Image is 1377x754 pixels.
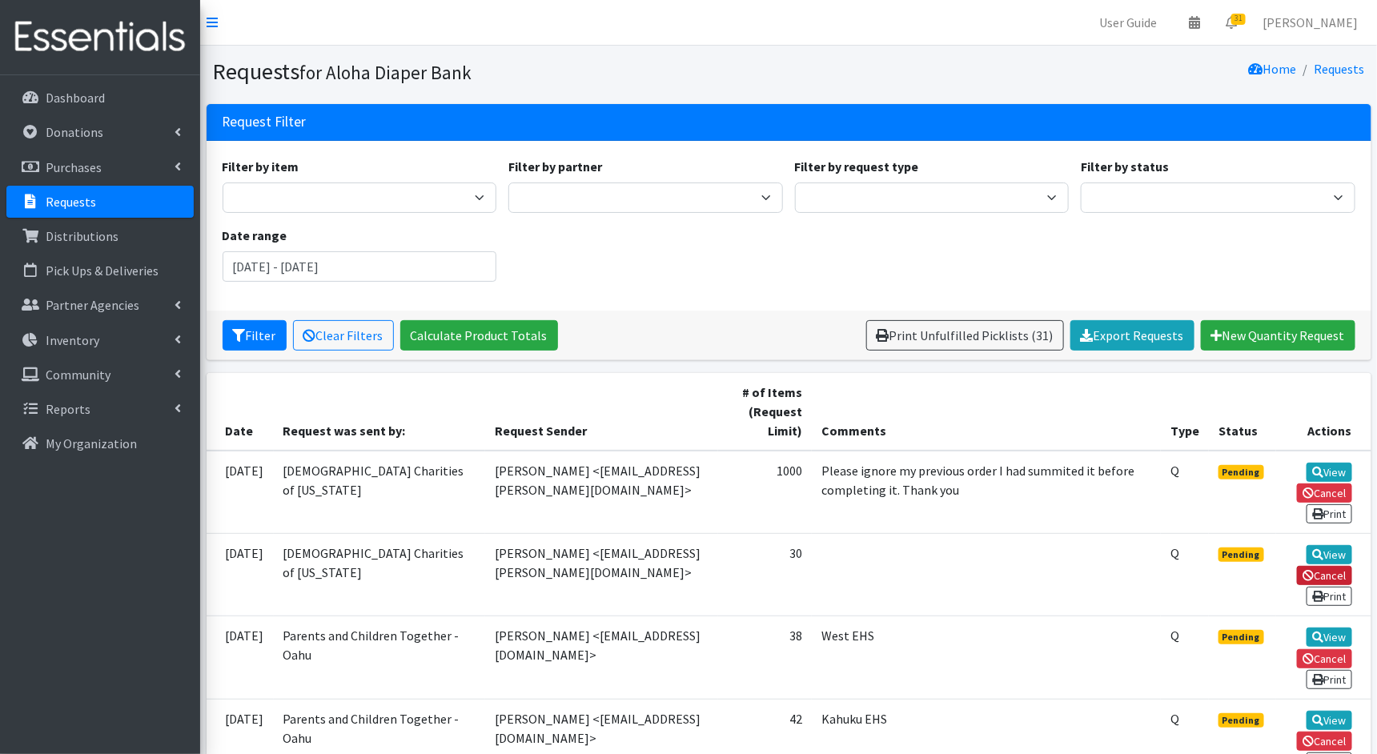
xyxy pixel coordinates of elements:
[795,157,919,176] label: Filter by request type
[1297,649,1352,668] a: Cancel
[400,320,558,351] a: Calculate Product Totals
[6,427,194,459] a: My Organization
[1307,587,1352,606] a: Print
[1307,545,1352,564] a: View
[274,616,486,699] td: Parents and Children Together - Oahu
[207,451,274,534] td: [DATE]
[1218,630,1264,644] span: Pending
[6,10,194,64] img: HumanEssentials
[812,616,1161,699] td: West EHS
[46,228,118,244] p: Distributions
[46,332,99,348] p: Inventory
[1307,463,1352,482] a: View
[223,226,287,245] label: Date range
[223,251,497,282] input: January 1, 2011 - December 31, 2011
[1170,711,1179,727] abbr: Quantity
[718,373,812,451] th: # of Items (Request Limit)
[46,159,102,175] p: Purchases
[1250,6,1371,38] a: [PERSON_NAME]
[1170,545,1179,561] abbr: Quantity
[1307,628,1352,647] a: View
[812,373,1161,451] th: Comments
[6,255,194,287] a: Pick Ups & Deliveries
[46,194,96,210] p: Requests
[1086,6,1170,38] a: User Guide
[46,435,137,451] p: My Organization
[1213,6,1250,38] a: 31
[6,359,194,391] a: Community
[46,90,105,106] p: Dashboard
[1170,463,1179,479] abbr: Quantity
[1218,713,1264,728] span: Pending
[223,157,299,176] label: Filter by item
[1170,628,1179,644] abbr: Quantity
[508,157,602,176] label: Filter by partner
[1297,732,1352,751] a: Cancel
[6,116,194,148] a: Donations
[1307,711,1352,730] a: View
[46,367,110,383] p: Community
[6,151,194,183] a: Purchases
[274,373,486,451] th: Request was sent by:
[1315,61,1365,77] a: Requests
[718,533,812,616] td: 30
[6,220,194,252] a: Distributions
[866,320,1064,351] a: Print Unfulfilled Picklists (31)
[293,320,394,351] a: Clear Filters
[6,324,194,356] a: Inventory
[207,616,274,699] td: [DATE]
[1209,373,1276,451] th: Status
[718,451,812,534] td: 1000
[1231,14,1246,25] span: 31
[207,533,274,616] td: [DATE]
[812,451,1161,534] td: Please ignore my previous order I had summited it before completing it. Thank you
[485,616,718,699] td: [PERSON_NAME] <[EMAIL_ADDRESS][DOMAIN_NAME]>
[223,320,287,351] button: Filter
[1276,373,1371,451] th: Actions
[1070,320,1194,351] a: Export Requests
[274,451,486,534] td: [DEMOGRAPHIC_DATA] Charities of [US_STATE]
[1297,483,1352,503] a: Cancel
[485,373,718,451] th: Request Sender
[46,401,90,417] p: Reports
[1201,320,1355,351] a: New Quantity Request
[274,533,486,616] td: [DEMOGRAPHIC_DATA] Charities of [US_STATE]
[300,61,472,84] small: for Aloha Diaper Bank
[213,58,783,86] h1: Requests
[223,114,307,130] h3: Request Filter
[6,393,194,425] a: Reports
[1218,465,1264,479] span: Pending
[6,289,194,321] a: Partner Agencies
[207,373,274,451] th: Date
[485,533,718,616] td: [PERSON_NAME] <[EMAIL_ADDRESS][PERSON_NAME][DOMAIN_NAME]>
[46,297,139,313] p: Partner Agencies
[1249,61,1297,77] a: Home
[46,263,159,279] p: Pick Ups & Deliveries
[1218,547,1264,562] span: Pending
[1081,157,1169,176] label: Filter by status
[46,124,103,140] p: Donations
[1161,373,1209,451] th: Type
[1307,504,1352,523] a: Print
[1307,670,1352,689] a: Print
[718,616,812,699] td: 38
[6,186,194,218] a: Requests
[1297,566,1352,585] a: Cancel
[485,451,718,534] td: [PERSON_NAME] <[EMAIL_ADDRESS][PERSON_NAME][DOMAIN_NAME]>
[6,82,194,114] a: Dashboard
